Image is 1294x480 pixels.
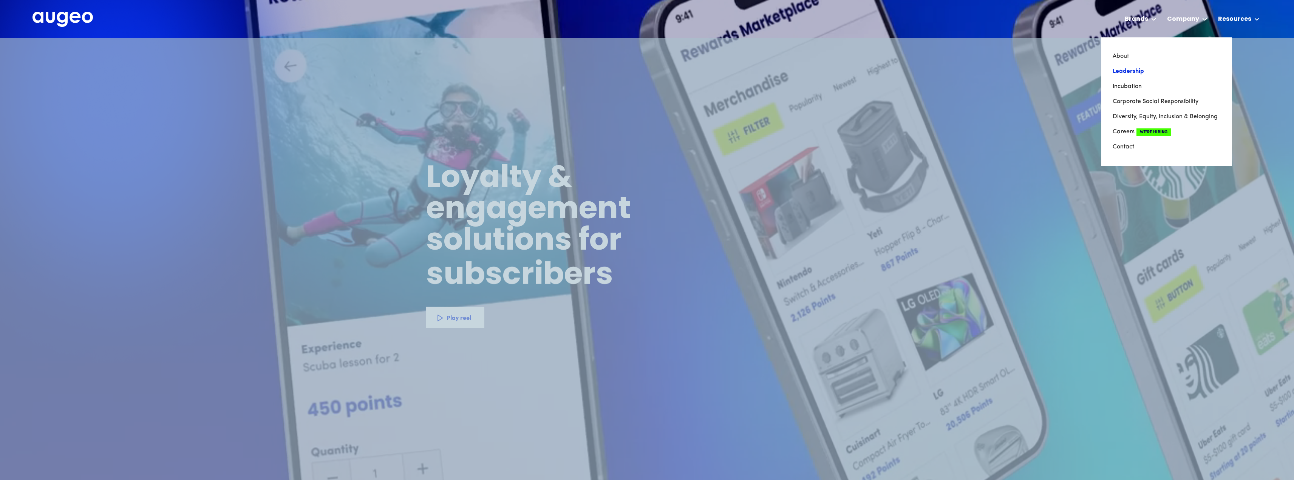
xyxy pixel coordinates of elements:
span: We're Hiring [1136,128,1171,136]
a: home [32,12,93,28]
a: Diversity, Equity, Inclusion & Belonging [1113,109,1221,124]
div: Company [1167,15,1199,24]
a: Corporate Social Responsibility [1113,94,1221,109]
a: Contact [1113,139,1221,154]
a: Leadership [1113,64,1221,79]
a: About [1113,49,1221,64]
div: Resources [1218,15,1251,24]
nav: Company [1101,37,1232,166]
img: Augeo's full logo in white. [32,12,93,27]
a: CareersWe're Hiring [1113,124,1221,139]
a: Incubation [1113,79,1221,94]
div: Brands [1125,15,1148,24]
